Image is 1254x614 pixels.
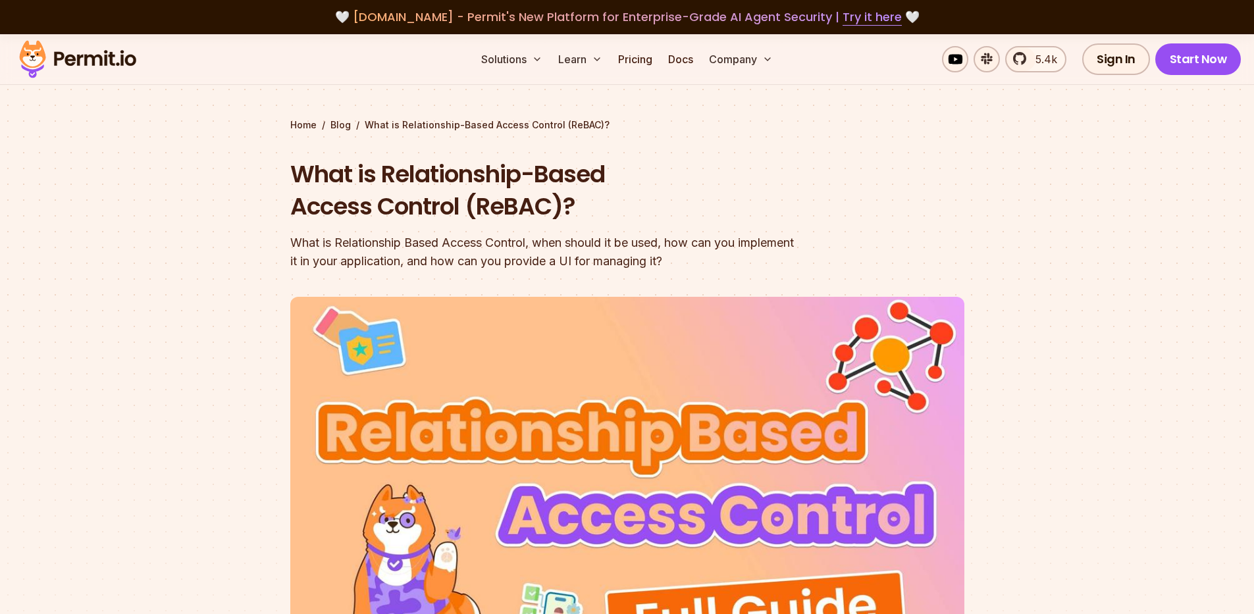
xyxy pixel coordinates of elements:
span: [DOMAIN_NAME] - Permit's New Platform for Enterprise-Grade AI Agent Security | [353,9,902,25]
a: Docs [663,46,698,72]
span: 5.4k [1028,51,1057,67]
div: What is Relationship Based Access Control, when should it be used, how can you implement it in yo... [290,234,796,270]
button: Company [704,46,778,72]
button: Learn [553,46,608,72]
a: Try it here [843,9,902,26]
img: Permit logo [13,37,142,82]
h1: What is Relationship-Based Access Control (ReBAC)? [290,158,796,223]
a: Sign In [1082,43,1150,75]
a: Home [290,118,317,132]
a: Blog [330,118,351,132]
a: 5.4k [1005,46,1066,72]
button: Solutions [476,46,548,72]
div: 🤍 🤍 [32,8,1222,26]
a: Start Now [1155,43,1241,75]
div: / / [290,118,964,132]
a: Pricing [613,46,658,72]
